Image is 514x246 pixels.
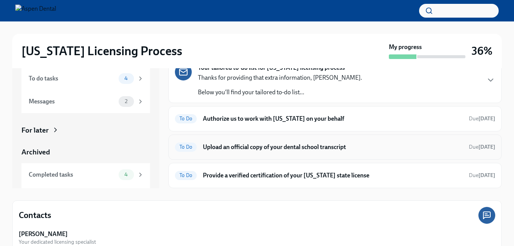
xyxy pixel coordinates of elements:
span: To Do [175,144,197,150]
div: Completed tasks [29,171,116,179]
span: 4 [120,75,132,81]
a: Messages2 [21,90,150,113]
span: To Do [175,116,197,121]
span: 4 [120,172,132,177]
div: To do tasks [29,74,116,83]
a: To DoUpload an official copy of your dental school transcriptDue[DATE] [175,141,495,153]
strong: My progress [389,43,422,51]
span: Due [469,172,495,179]
span: August 28th, 2025 10:00 [469,172,495,179]
h6: Authorize us to work with [US_STATE] on your behalf [203,115,463,123]
h4: Contacts [19,210,51,221]
a: Archived [21,147,150,157]
div: For later [21,125,49,135]
a: Completed tasks4 [21,163,150,186]
span: Due [469,115,495,122]
img: Aspen Dental [15,5,56,17]
h2: [US_STATE] Licensing Process [21,43,182,59]
p: Thanks for providing that extra information, [PERSON_NAME]. [198,74,362,82]
span: Due [469,144,495,150]
h6: Upload an official copy of your dental school transcript [203,143,463,151]
a: For later [21,125,150,135]
div: Messages [29,97,116,106]
h6: Provide a verified certification of your [US_STATE] state license [203,171,463,180]
span: 2 [120,98,132,104]
h3: 36% [472,44,493,58]
span: Your dedicated licensing specialist [19,238,96,246]
a: To do tasks4 [21,67,150,90]
a: To DoAuthorize us to work with [US_STATE] on your behalfDue[DATE] [175,113,495,125]
span: August 28th, 2025 10:00 [469,115,495,122]
p: Below you'll find your tailored to-do list... [198,88,362,97]
a: To DoProvide a verified certification of your [US_STATE] state licenseDue[DATE] [175,169,495,182]
strong: [DATE] [478,144,495,150]
span: To Do [175,172,197,178]
strong: [DATE] [478,115,495,122]
strong: [PERSON_NAME] [19,230,68,238]
strong: [DATE] [478,172,495,179]
span: September 11th, 2025 10:00 [469,143,495,151]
